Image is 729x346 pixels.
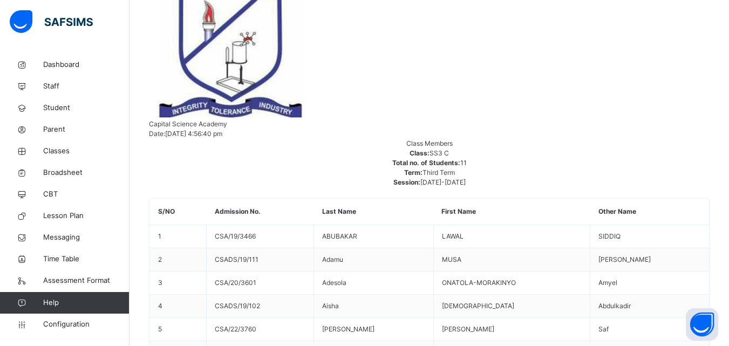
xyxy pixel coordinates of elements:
td: CSA/19/3466 [207,225,314,248]
span: [DATE]-[DATE] [420,178,466,186]
td: CSA/22/3760 [207,318,314,341]
span: Total no. of Students: [392,159,460,167]
td: Adamu [314,248,433,272]
span: Capital Science Academy [149,120,227,128]
td: ABUBAKAR [314,225,433,248]
span: Help [43,297,129,308]
th: Last Name [314,199,433,225]
span: Session: [393,178,420,186]
td: [DEMOGRAPHIC_DATA] [433,295,590,318]
span: Term: [404,168,423,177]
button: Open asap [686,308,718,341]
td: 1 [150,225,207,248]
span: Staff [43,81,130,92]
span: Classes [43,146,130,157]
td: 4 [150,295,207,318]
td: SIDDIQ [590,225,709,248]
td: LAWAL [433,225,590,248]
td: Adesola [314,272,433,295]
td: Abdulkadir [590,295,709,318]
td: 2 [150,248,207,272]
span: Student [43,103,130,113]
td: [PERSON_NAME] [314,318,433,341]
span: Dashboard [43,59,130,70]
td: CSADS/19/102 [207,295,314,318]
span: SS3 C [430,149,449,157]
span: Class Members [406,139,453,147]
td: Saf [590,318,709,341]
span: CBT [43,189,130,200]
td: Amyel [590,272,709,295]
th: S/NO [150,199,207,225]
td: [PERSON_NAME] [590,248,709,272]
span: Date: [149,130,165,138]
span: Assessment Format [43,275,130,286]
th: Admission No. [207,199,314,225]
img: safsims [10,10,93,33]
th: Other Name [590,199,709,225]
span: Configuration [43,319,129,330]
td: [PERSON_NAME] [433,318,590,341]
span: Class: [410,149,430,157]
td: CSA/20/3601 [207,272,314,295]
span: [DATE] 4:56:40 pm [165,130,222,138]
td: 5 [150,318,207,341]
td: ONATOLA-MORAKINYO [433,272,590,295]
span: Time Table [43,254,130,264]
span: 11 [460,159,467,167]
td: MUSA [433,248,590,272]
span: Messaging [43,232,130,243]
th: First Name [433,199,590,225]
td: Aisha [314,295,433,318]
td: 3 [150,272,207,295]
td: CSADS/19/111 [207,248,314,272]
span: Third Term [423,168,455,177]
span: Broadsheet [43,167,130,178]
span: Parent [43,124,130,135]
span: Lesson Plan [43,211,130,221]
